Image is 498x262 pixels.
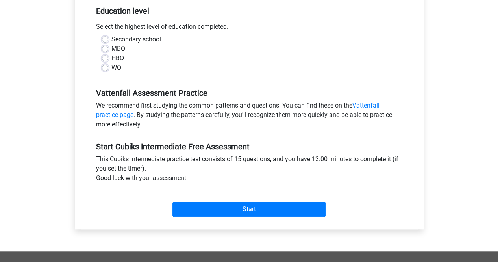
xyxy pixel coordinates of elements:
font: Select the highest level of education completed. [96,23,228,30]
font: This Cubiks Intermediate practice test consists of 15 questions, and you have 13:00 minutes to co... [96,155,398,172]
font: WO [111,64,121,71]
font: Start Cubiks Intermediate Free Assessment [96,142,250,151]
input: Start [172,202,326,217]
font: . By studying the patterns carefully, you'll recognize them more quickly and be able to practice ... [96,111,392,128]
font: MBO [111,45,125,52]
font: Good luck with your assessment! [96,174,188,182]
font: HBO [111,54,124,62]
font: We recommend first studying the common patterns and questions. You can find these on the [96,102,352,109]
font: Education level [96,6,149,16]
font: Vattenfall Assessment Practice [96,88,207,98]
font: Secondary school [111,35,161,43]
